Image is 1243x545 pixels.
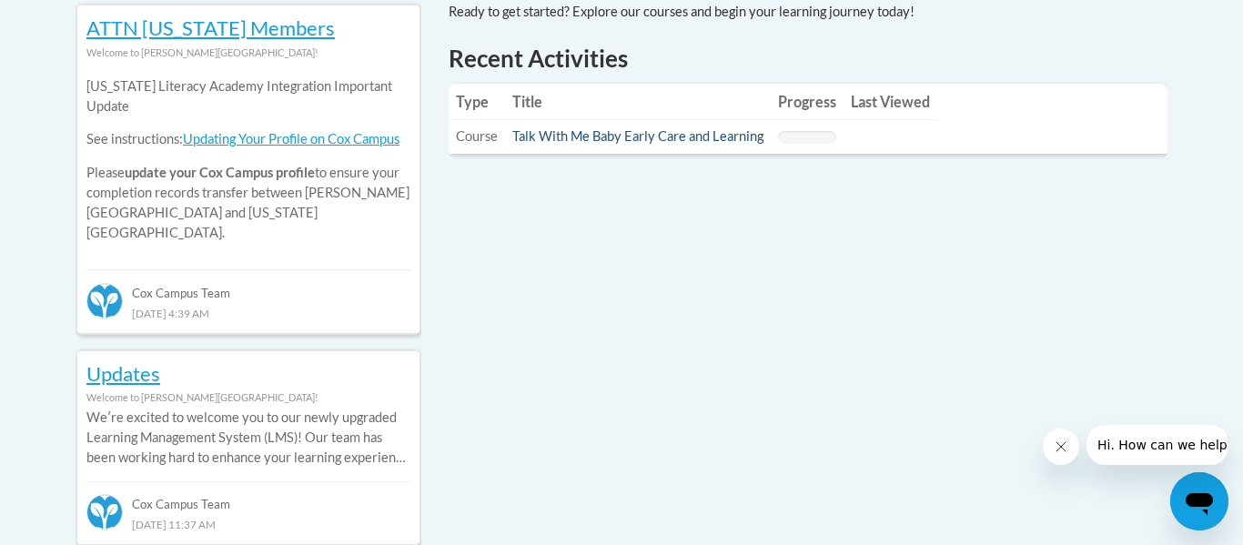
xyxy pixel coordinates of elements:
div: Cox Campus Team [86,481,410,514]
th: Type [449,84,505,120]
a: Talk With Me Baby Early Care and Learning [512,128,763,144]
th: Title [505,84,771,120]
span: Hi. How can we help? [11,13,147,27]
a: Updating Your Profile on Cox Campus [183,131,399,146]
img: Cox Campus Team [86,283,123,319]
iframe: Message from company [1086,425,1228,465]
a: Updates [86,361,160,386]
div: Please to ensure your completion records transfer between [PERSON_NAME][GEOGRAPHIC_DATA] and [US_... [86,63,410,257]
div: [DATE] 11:37 AM [86,514,410,534]
a: ATTN [US_STATE] Members [86,15,335,40]
p: See instructions: [86,129,410,149]
img: Cox Campus Team [86,494,123,530]
th: Last Viewed [844,84,937,120]
span: Course [456,128,498,144]
div: Welcome to [PERSON_NAME][GEOGRAPHIC_DATA]! [86,43,410,63]
b: update your Cox Campus profile [125,165,315,180]
p: Weʹre excited to welcome you to our newly upgraded Learning Management System (LMS)! Our team has... [86,408,410,468]
p: [US_STATE] Literacy Academy Integration Important Update [86,76,410,116]
iframe: Button to launch messaging window [1170,472,1228,530]
div: Cox Campus Team [86,269,410,302]
div: Welcome to [PERSON_NAME][GEOGRAPHIC_DATA]! [86,388,410,408]
th: Progress [771,84,844,120]
div: [DATE] 4:39 AM [86,303,410,323]
iframe: Close message [1043,429,1079,465]
h1: Recent Activities [449,42,1167,75]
